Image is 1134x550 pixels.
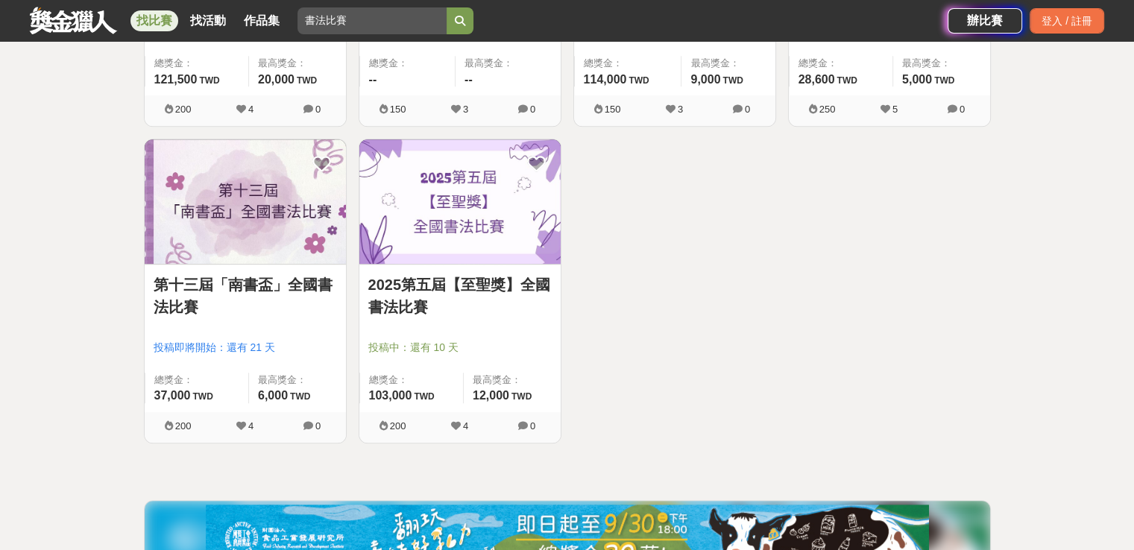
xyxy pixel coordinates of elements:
[892,104,898,115] span: 5
[368,340,552,355] span: 投稿中：還有 10 天
[473,373,552,388] span: 最高獎金：
[369,389,412,402] span: 103,000
[511,391,532,402] span: TWD
[464,73,473,86] span: --
[258,389,288,402] span: 6,000
[154,56,239,71] span: 總獎金：
[629,75,649,86] span: TWD
[130,10,178,31] a: 找比賽
[473,389,509,402] span: 12,000
[390,420,406,432] span: 200
[902,73,932,86] span: 5,000
[290,391,310,402] span: TWD
[154,389,191,402] span: 37,000
[297,75,317,86] span: TWD
[258,73,294,86] span: 20,000
[605,104,621,115] span: 150
[248,104,253,115] span: 4
[390,104,406,115] span: 150
[463,104,468,115] span: 3
[248,420,253,432] span: 4
[154,373,239,388] span: 總獎金：
[1030,8,1104,34] div: 登入 / 註冊
[530,104,535,115] span: 0
[199,75,219,86] span: TWD
[463,420,468,432] span: 4
[745,104,750,115] span: 0
[464,56,552,71] span: 最高獎金：
[359,139,561,264] img: Cover Image
[154,73,198,86] span: 121,500
[175,420,192,432] span: 200
[184,10,232,31] a: 找活動
[584,73,627,86] span: 114,000
[369,73,377,86] span: --
[934,75,954,86] span: TWD
[690,73,720,86] span: 9,000
[238,10,286,31] a: 作品集
[145,139,346,264] img: Cover Image
[368,274,552,318] a: 2025第五屆【至聖獎】全國書法比賽
[948,8,1022,34] a: 辦比賽
[359,139,561,265] a: Cover Image
[960,104,965,115] span: 0
[369,56,447,71] span: 總獎金：
[798,56,883,71] span: 總獎金：
[837,75,857,86] span: TWD
[584,56,672,71] span: 總獎金：
[722,75,743,86] span: TWD
[192,391,212,402] span: TWD
[902,56,981,71] span: 最高獎金：
[819,104,836,115] span: 250
[414,391,434,402] span: TWD
[175,104,192,115] span: 200
[798,73,835,86] span: 28,600
[678,104,683,115] span: 3
[154,340,337,355] span: 投稿即將開始：還有 21 天
[154,274,337,318] a: 第十三屆「南書盃」全國書法比賽
[315,420,321,432] span: 0
[369,373,454,388] span: 總獎金：
[297,7,447,34] input: 這樣Sale也可以： 安聯人壽創意銷售法募集
[530,420,535,432] span: 0
[145,139,346,265] a: Cover Image
[258,56,337,71] span: 最高獎金：
[315,104,321,115] span: 0
[690,56,766,71] span: 最高獎金：
[258,373,337,388] span: 最高獎金：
